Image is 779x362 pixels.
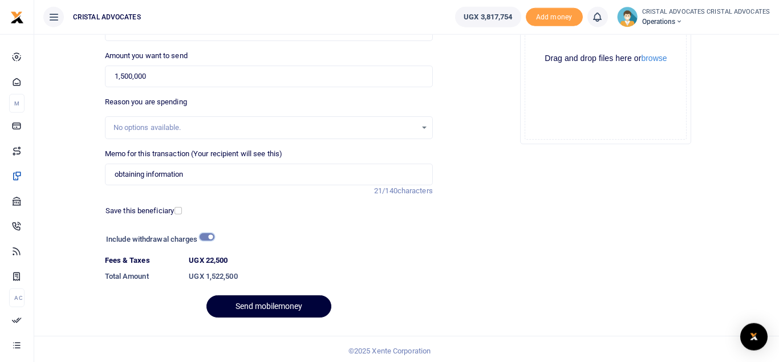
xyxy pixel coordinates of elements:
[106,205,174,217] label: Save this beneficiary
[189,272,432,281] h6: UGX 1,522,500
[617,7,638,27] img: profile-user
[10,11,24,25] img: logo-small
[526,8,583,27] li: Toup your wallet
[642,7,770,17] small: CRISTAL ADVOCATES CRISTAL ADVOCATES
[113,122,416,133] div: No options available.
[105,50,188,62] label: Amount you want to send
[10,13,24,21] a: logo-small logo-large logo-large
[9,288,25,307] li: Ac
[105,272,180,281] h6: Total Amount
[105,164,433,185] input: Enter extra information
[206,295,331,318] button: Send mobilemoney
[740,323,768,351] div: Open Intercom Messenger
[397,186,433,195] span: characters
[374,186,397,195] span: 21/140
[455,7,521,27] a: UGX 3,817,754
[106,235,209,244] h6: Include withdrawal charges
[526,12,583,21] a: Add money
[100,255,185,266] dt: Fees & Taxes
[526,8,583,27] span: Add money
[105,148,283,160] label: Memo for this transaction (Your recipient will see this)
[451,7,525,27] li: Wallet ballance
[68,12,145,22] span: CRISTAL ADVOCATES
[525,53,686,64] div: Drag and drop files here or
[617,7,770,27] a: profile-user CRISTAL ADVOCATES CRISTAL ADVOCATES Operations
[642,17,770,27] span: Operations
[105,96,187,108] label: Reason you are spending
[9,94,25,113] li: M
[105,66,433,87] input: UGX
[641,54,667,62] button: browse
[189,255,228,266] label: UGX 22,500
[464,11,512,23] span: UGX 3,817,754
